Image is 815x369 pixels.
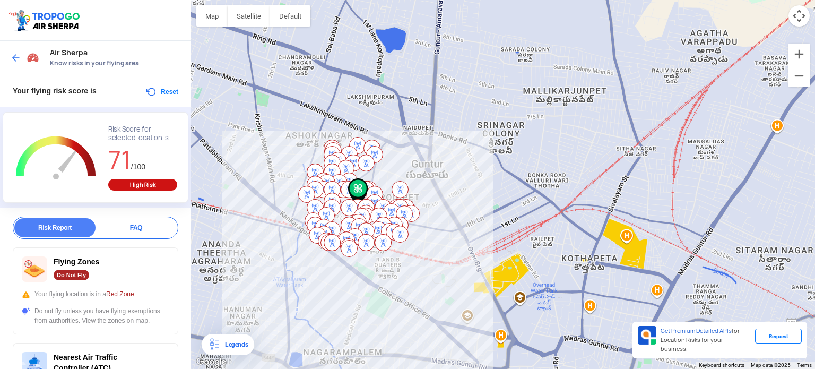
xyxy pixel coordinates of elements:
[50,48,180,57] span: Air Sherpa
[755,329,802,344] div: Request
[194,355,229,369] a: Open this area in Google Maps (opens a new window)
[54,270,89,280] div: Do Not Fly
[13,87,97,95] span: Your flying risk score is
[11,53,21,63] img: ic_arrow_back_blue.svg
[22,256,47,282] img: ic_nofly.svg
[638,326,656,345] img: Premium APIs
[788,65,810,87] button: Zoom out
[788,44,810,65] button: Zoom in
[108,179,177,191] div: High Risk
[108,143,131,177] span: 71
[27,51,39,64] img: Risk Scores
[196,5,228,27] button: Show street map
[228,5,270,27] button: Show satellite imagery
[145,85,178,98] button: Reset
[106,290,134,298] span: Red Zone
[11,125,101,192] g: Chart
[108,125,177,142] div: Risk Score for selected location is
[661,327,732,334] span: Get Premium Detailed APIs
[699,362,744,369] button: Keyboard shortcuts
[797,362,812,368] a: Terms
[194,355,229,369] img: Google
[54,258,99,266] span: Flying Zones
[50,59,180,67] span: Know risks in your flying area
[656,326,755,354] div: for Location Risks for your business.
[131,162,145,171] span: /100
[22,306,169,325] div: Do not fly unless you have flying exemptions from authorities. View the zones on map.
[96,218,177,237] div: FAQ
[221,338,248,351] div: Legends
[8,8,83,32] img: ic_tgdronemaps.svg
[14,218,96,237] div: Risk Report
[22,289,169,299] div: Your flying location is in a
[208,338,221,351] img: Legends
[788,5,810,27] button: Map camera controls
[751,362,791,368] span: Map data ©2025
